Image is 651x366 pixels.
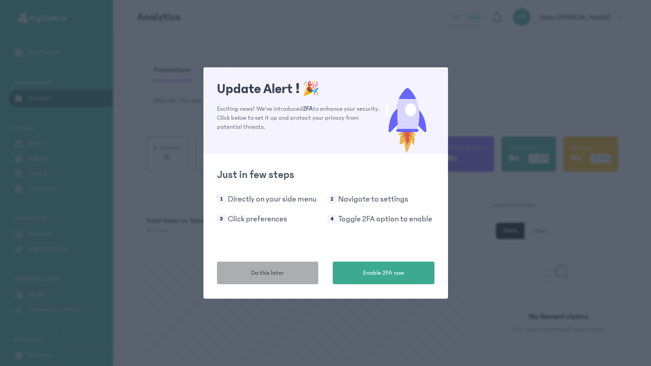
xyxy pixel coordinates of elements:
h1: Update Alert ! [217,81,380,97]
span: 2FA [303,105,313,113]
span: 🎉 [302,81,319,97]
span: 1 [217,195,226,204]
span: 4 [327,215,336,224]
span: 2 [327,195,336,204]
p: Click preferences [228,213,287,225]
button: Do this later [217,262,319,284]
span: Enable 2FA now [363,268,404,278]
p: Exciting news! We've introduced to enhance your security. Click below to set it up and protect yo... [217,104,380,131]
span: 3 [217,215,226,224]
h2: Just in few steps [217,168,434,182]
p: Navigate to settings [338,193,408,206]
p: Directly on your side menu [228,193,316,206]
span: Do this later [251,268,284,278]
p: Toggle 2FA option to enable [338,213,432,225]
button: Enable 2FA now [333,262,434,284]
